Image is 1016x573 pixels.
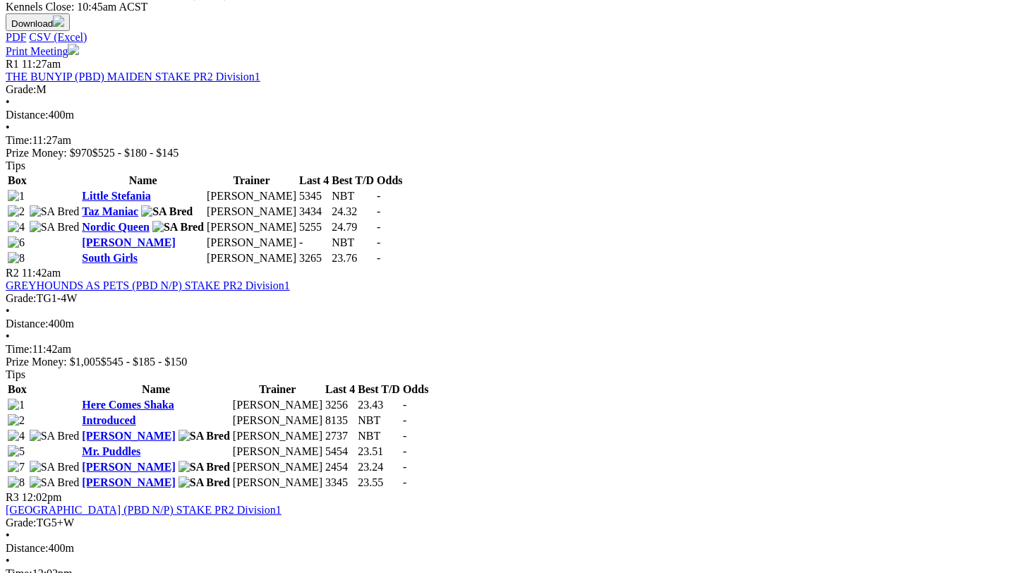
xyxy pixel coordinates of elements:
th: Best T/D [357,382,401,397]
span: $545 - $185 - $150 [101,356,188,368]
td: [PERSON_NAME] [206,205,297,219]
img: SA Bred [179,430,230,442]
td: 24.32 [331,205,375,219]
th: Trainer [232,382,323,397]
img: SA Bred [179,461,230,474]
span: R1 [6,58,19,70]
img: SA Bred [30,461,80,474]
span: • [6,121,10,133]
td: [PERSON_NAME] [232,476,323,490]
div: 400m [6,542,1010,555]
img: 7 [8,461,25,474]
span: 12:02pm [22,491,62,503]
span: R3 [6,491,19,503]
td: NBT [331,236,375,250]
span: • [6,305,10,317]
div: 11:42am [6,343,1010,356]
img: SA Bred [30,221,80,234]
td: 5454 [325,445,356,459]
span: Grade: [6,83,37,95]
td: [PERSON_NAME] [206,220,297,234]
span: - [377,236,380,248]
span: • [6,330,10,342]
a: Little Stefania [82,190,150,202]
div: 400m [6,109,1010,121]
span: Tips [6,159,25,171]
td: NBT [331,189,375,203]
td: [PERSON_NAME] [232,398,323,412]
span: Grade: [6,292,37,304]
img: 2 [8,205,25,218]
a: Print Meeting [6,45,79,57]
td: [PERSON_NAME] [232,445,323,459]
img: printer.svg [68,44,79,55]
td: [PERSON_NAME] [206,236,297,250]
a: [GEOGRAPHIC_DATA] (PBD N/P) STAKE PR2 Division1 [6,504,282,516]
img: download.svg [53,16,64,27]
span: - [403,445,406,457]
td: 2454 [325,460,356,474]
td: 2737 [325,429,356,443]
td: 23.43 [357,398,401,412]
td: 23.76 [331,251,375,265]
img: SA Bred [30,430,80,442]
td: 3265 [298,251,329,265]
button: Download [6,13,70,31]
a: Mr. Puddles [82,445,140,457]
div: Kennels Close: 10:45am ACST [6,1,1010,13]
span: - [377,205,380,217]
span: • [6,529,10,541]
span: Box [8,174,27,186]
div: 400m [6,318,1010,330]
span: - [377,221,380,233]
td: 5345 [298,189,329,203]
td: 24.79 [331,220,375,234]
span: - [377,252,380,264]
a: [PERSON_NAME] [82,236,175,248]
span: 11:27am [22,58,61,70]
img: 4 [8,430,25,442]
th: Last 4 [298,174,329,188]
span: Distance: [6,542,48,554]
td: 3256 [325,398,356,412]
span: Distance: [6,109,48,121]
span: 11:42am [22,267,61,279]
span: - [403,476,406,488]
span: R2 [6,267,19,279]
a: South Girls [82,252,138,264]
td: 3434 [298,205,329,219]
span: - [403,414,406,426]
th: Last 4 [325,382,356,397]
span: Tips [6,368,25,380]
td: [PERSON_NAME] [206,189,297,203]
img: SA Bred [179,476,230,489]
div: Prize Money: $970 [6,147,1010,159]
span: - [403,430,406,442]
a: [PERSON_NAME] [82,476,175,488]
td: 5255 [298,220,329,234]
span: Time: [6,343,32,355]
span: Time: [6,134,32,146]
td: 8135 [325,414,356,428]
a: [PERSON_NAME] [82,430,175,442]
img: SA Bred [152,221,204,234]
span: Grade: [6,517,37,529]
img: 6 [8,236,25,249]
span: Distance: [6,318,48,330]
img: 8 [8,476,25,489]
td: [PERSON_NAME] [206,251,297,265]
td: 23.51 [357,445,401,459]
div: 11:27am [6,134,1010,147]
img: 1 [8,399,25,411]
a: Nordic Queen [82,221,150,233]
td: NBT [357,414,401,428]
a: PDF [6,31,26,43]
span: • [6,96,10,108]
div: TG5+W [6,517,1010,529]
td: [PERSON_NAME] [232,429,323,443]
a: Taz Maniac [82,205,138,217]
th: Name [81,174,205,188]
span: Box [8,383,27,395]
div: Download [6,31,1010,44]
img: 8 [8,252,25,265]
